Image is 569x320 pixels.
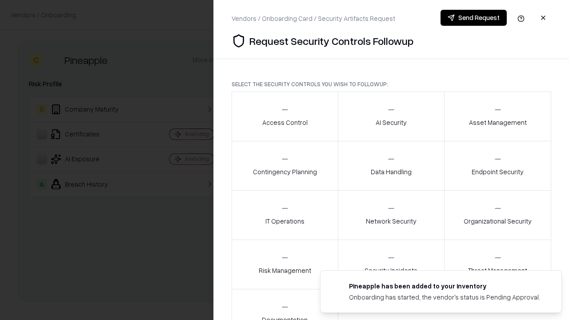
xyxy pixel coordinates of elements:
[249,34,413,48] p: Request Security Controls Followup
[376,118,407,127] p: AI Security
[265,216,305,226] p: IT Operations
[232,92,338,141] button: Access Control
[444,92,551,141] button: Asset Management
[338,141,445,191] button: Data Handling
[444,240,551,289] button: Threat Management
[349,281,540,291] div: Pineapple has been added to your inventory
[259,266,311,275] p: Risk Management
[232,14,395,23] div: Vendors / Onboarding Card / Security Artifacts Request
[441,10,507,26] button: Send Request
[338,92,445,141] button: AI Security
[464,216,532,226] p: Organizational Security
[469,118,527,127] p: Asset Management
[349,292,540,302] div: Onboarding has started, the vendor's status is Pending Approval.
[253,167,317,176] p: Contingency Planning
[338,190,445,240] button: Network Security
[232,190,338,240] button: IT Operations
[262,118,308,127] p: Access Control
[232,141,338,191] button: Contingency Planning
[371,167,412,176] p: Data Handling
[338,240,445,289] button: Security Incidents
[331,281,342,292] img: pineappleenergy.com
[444,141,551,191] button: Endpoint Security
[444,190,551,240] button: Organizational Security
[232,80,551,88] p: Select the security controls you wish to followup:
[365,266,417,275] p: Security Incidents
[366,216,417,226] p: Network Security
[472,167,524,176] p: Endpoint Security
[468,266,527,275] p: Threat Management
[232,240,338,289] button: Risk Management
